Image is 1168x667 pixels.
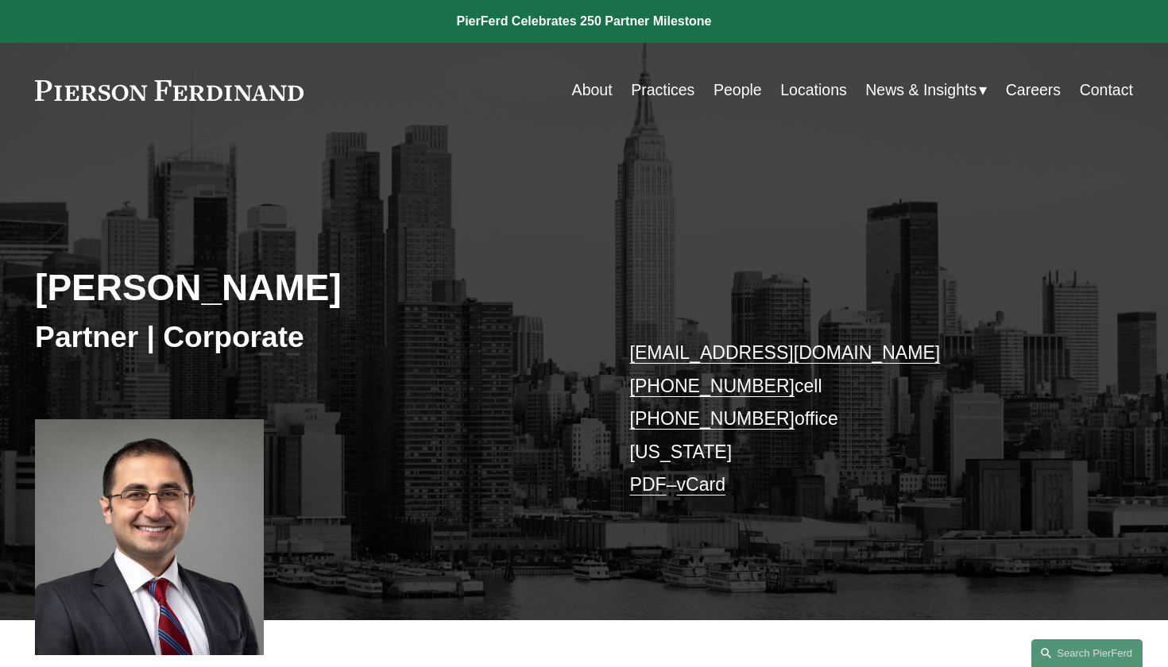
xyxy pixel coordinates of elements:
span: News & Insights [865,76,977,104]
h3: Partner | Corporate [35,318,584,355]
a: Contact [1080,75,1133,106]
a: [EMAIL_ADDRESS][DOMAIN_NAME] [630,342,941,363]
a: About [572,75,613,106]
a: PDF [630,474,667,495]
a: [PHONE_NUMBER] [630,408,795,429]
a: folder dropdown [865,75,987,106]
a: People [714,75,762,106]
h2: [PERSON_NAME] [35,266,584,310]
a: vCard [677,474,725,495]
a: Locations [780,75,847,106]
p: cell office [US_STATE] – [630,337,1088,502]
a: [PHONE_NUMBER] [630,376,795,396]
a: Careers [1006,75,1061,106]
a: Search this site [1031,639,1143,667]
a: Practices [631,75,694,106]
